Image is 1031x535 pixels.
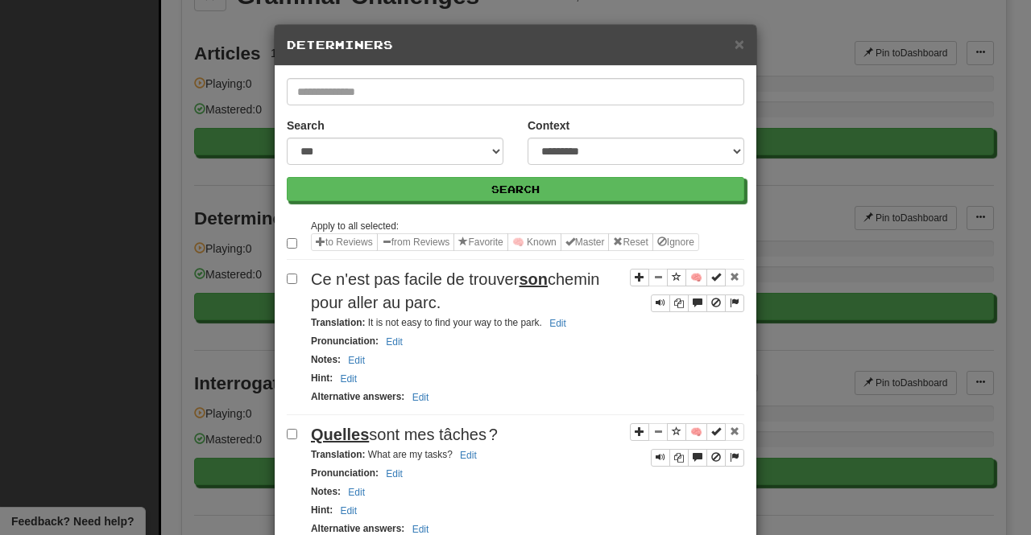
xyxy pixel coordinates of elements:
button: to Reviews [311,233,378,251]
u: son [519,270,548,288]
u: Quelles [311,426,369,443]
strong: Alternative answers : [311,391,404,402]
strong: Notes : [311,486,341,497]
small: What are my tasks? [311,449,482,460]
button: Reset [608,233,652,251]
div: Sentence options [311,233,699,251]
button: Edit [343,484,370,501]
button: Edit [381,465,408,483]
strong: Notes : [311,354,341,365]
div: Sentence controls [651,449,744,467]
small: It is not easy to find your way to the park. [311,317,571,328]
div: Sentence controls [651,294,744,312]
span: × [735,35,744,53]
span: sont mes tâches ? [311,426,498,443]
div: Sentence controls [630,268,744,312]
button: Ignore [652,233,699,251]
div: Sentence controls [630,423,744,467]
strong: Hint : [311,372,333,384]
strong: Alternative answers : [311,523,404,534]
h5: Determiners [287,37,744,53]
button: Edit [408,389,434,406]
button: 🧠 [685,423,707,441]
button: Edit [343,352,370,369]
strong: Hint : [311,504,333,516]
button: Close [735,35,744,52]
button: Favorite [453,233,507,251]
strong: Translation : [311,317,365,328]
button: Edit [335,502,362,520]
button: Search [287,177,744,201]
button: 🧠 [685,269,707,286]
button: Edit [381,333,408,351]
span: Ce n'est pas facile de trouver chemin pour aller au parc. [311,270,599,311]
strong: Pronunciation : [311,467,379,479]
button: Edit [544,315,571,332]
small: Apply to all selected: [311,220,399,232]
label: Search [287,117,325,134]
button: from Reviews [377,233,455,251]
strong: Pronunciation : [311,335,379,347]
button: 🧠 Known [507,233,561,251]
strong: Translation : [311,449,365,460]
button: Master [561,233,610,251]
button: Edit [455,447,482,464]
label: Context [528,117,569,134]
button: Edit [335,370,362,388]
